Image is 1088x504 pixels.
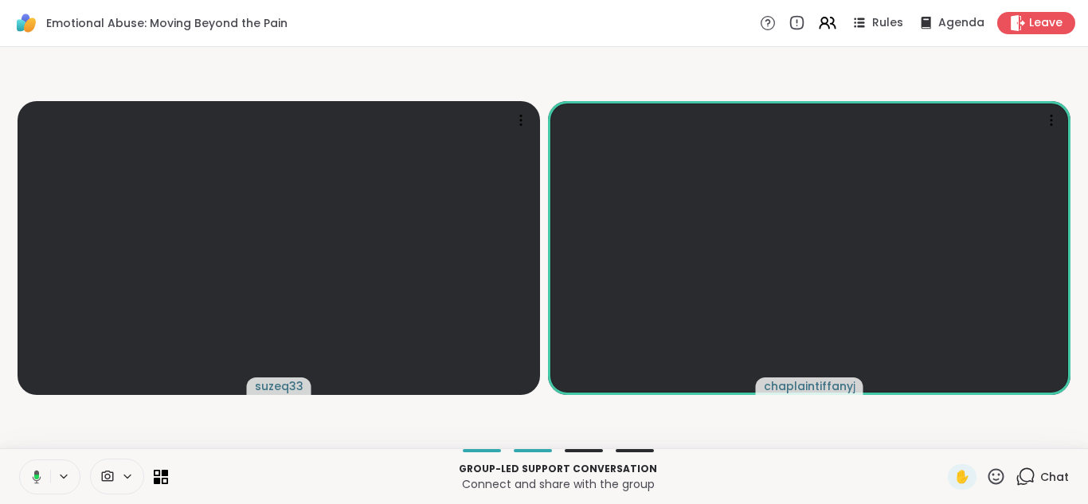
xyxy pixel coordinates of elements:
span: Rules [872,15,903,31]
span: chaplaintiffanyj [764,378,855,394]
p: Connect and share with the group [178,476,938,492]
span: Leave [1029,15,1063,31]
span: ✋ [954,467,970,486]
img: ShareWell Logomark [13,10,40,37]
span: Chat [1040,469,1069,485]
p: Group-led support conversation [178,462,938,476]
span: Agenda [938,15,984,31]
span: Emotional Abuse: Moving Beyond the Pain [46,15,288,31]
span: suzeq33 [255,378,303,394]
